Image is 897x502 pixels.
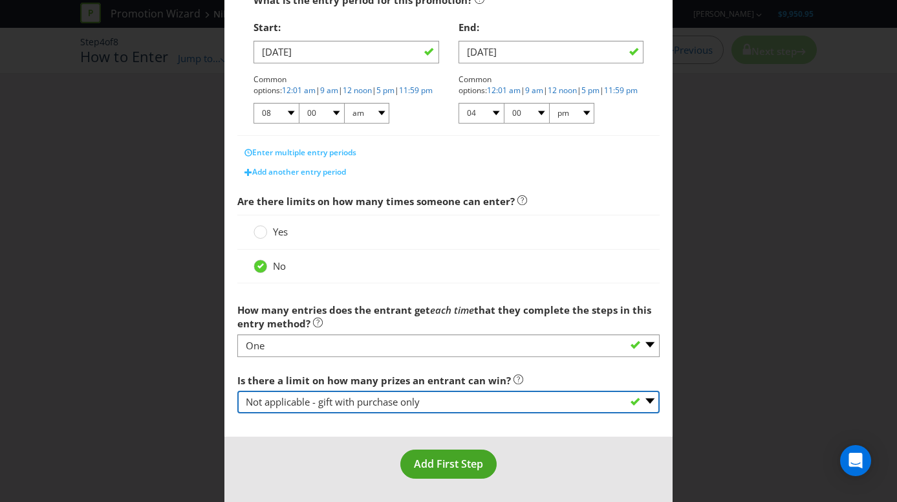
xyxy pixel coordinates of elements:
[577,85,581,96] span: |
[273,225,288,238] span: Yes
[237,143,363,162] button: Enter multiple entry periods
[338,85,343,96] span: |
[252,166,346,177] span: Add another entry period
[548,85,577,96] a: 12 noon
[237,195,515,208] span: Are there limits on how many times someone can enter?
[521,85,525,96] span: |
[600,85,604,96] span: |
[237,374,511,387] span: Is there a limit on how many prizes an entrant can win?
[459,14,644,41] div: End:
[604,85,638,96] a: 11:59 pm
[237,303,430,316] span: How many entries does the entrant get
[320,85,338,96] a: 9 am
[414,457,483,471] span: Add First Step
[237,303,651,330] span: that they complete the steps in this entry method?
[376,85,394,96] a: 5 pm
[581,85,600,96] a: 5 pm
[254,14,439,41] div: Start:
[273,259,286,272] span: No
[543,85,548,96] span: |
[254,74,286,96] span: Common options:
[840,445,871,476] div: Open Intercom Messenger
[459,41,644,63] input: DD/MM/YY
[252,147,356,158] span: Enter multiple entry periods
[316,85,320,96] span: |
[254,41,439,63] input: DD/MM/YY
[394,85,399,96] span: |
[237,162,353,182] button: Add another entry period
[487,85,521,96] a: 12:01 am
[372,85,376,96] span: |
[343,85,372,96] a: 12 noon
[430,303,474,316] em: each time
[399,85,433,96] a: 11:59 pm
[400,450,497,479] button: Add First Step
[525,85,543,96] a: 9 am
[282,85,316,96] a: 12:01 am
[459,74,492,96] span: Common options:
